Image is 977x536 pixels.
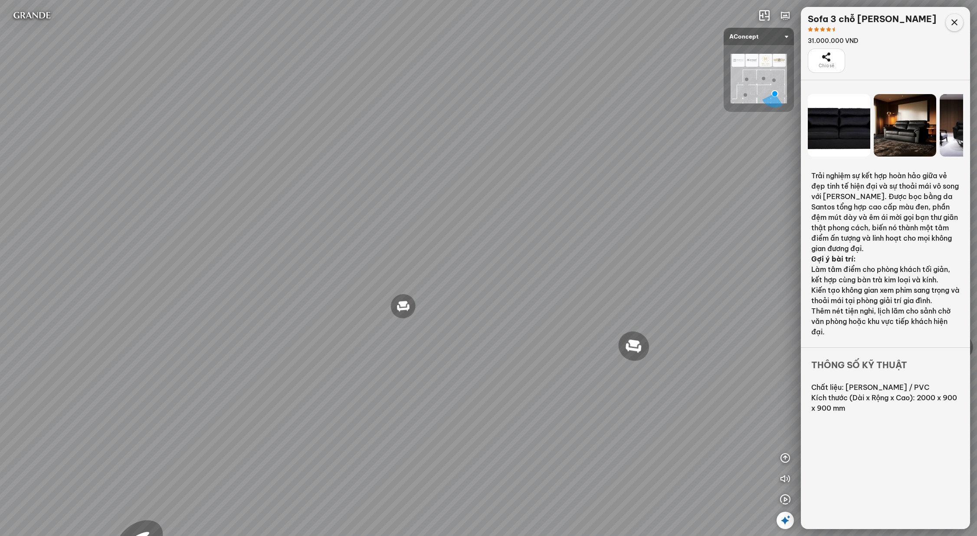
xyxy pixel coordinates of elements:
img: logo [7,7,57,24]
strong: Gợi ý bài trí: [811,255,856,263]
p: Trải nghiệm sự kết hợp hoàn hảo giữa vẻ đẹp tinh tế hiện đại và sự thoải mái vô song với [PERSON_... [811,170,960,254]
li: Kiến tạo không gian xem phim sang trọng và thoải mái tại phòng giải trí gia đình. [811,285,960,306]
span: star [832,27,837,32]
li: Làm tâm điểm cho phòng khách tối giản, kết hợp cùng bàn trà kim loại và kính. [811,264,960,285]
li: Chất liệu: [PERSON_NAME] / PVC [811,382,960,392]
span: Chia sẻ [819,62,834,69]
img: AConcept_CTMHTJT2R6E4.png [731,54,787,103]
span: AConcept [729,28,788,45]
li: Thêm nét tiện nghi, lịch lãm cho sảnh chờ văn phòng hoặc khu vực tiếp khách hiện đại. [811,306,960,337]
span: star [826,27,831,32]
div: Thông số kỹ thuật [801,347,970,372]
span: star [814,27,819,32]
li: Kích thước (Dài x Rộng x Cao): 2000 x 900 x 900 mm [811,392,960,413]
span: star [808,27,813,32]
span: star [820,27,825,32]
div: Sofa 3 chỗ [PERSON_NAME] [808,14,936,24]
div: 31.000.000 VND [808,36,936,45]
